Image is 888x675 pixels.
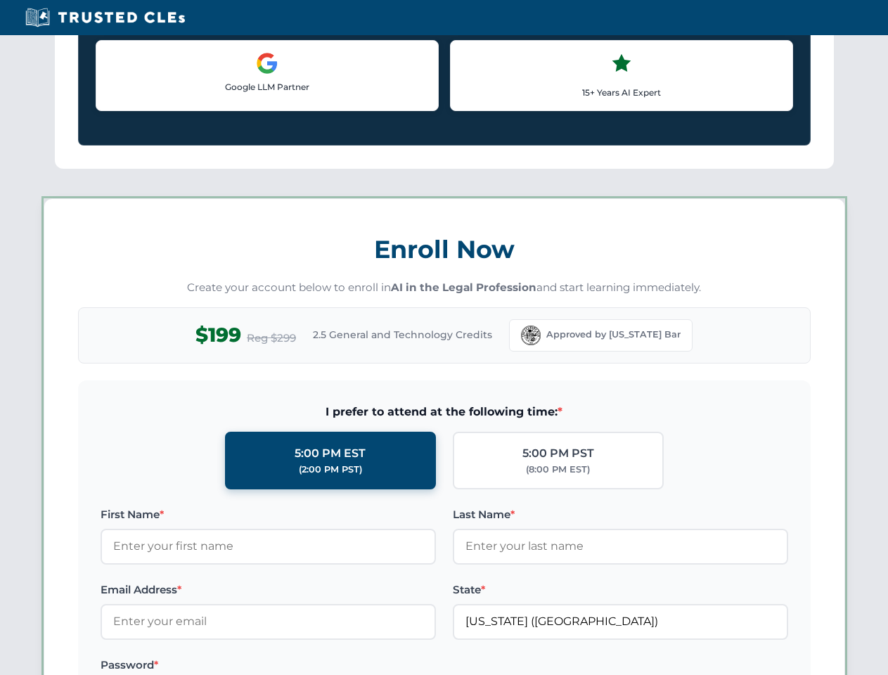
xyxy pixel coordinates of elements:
input: Enter your email [101,604,436,639]
p: 15+ Years AI Expert [462,86,781,99]
strong: AI in the Legal Profession [391,281,536,294]
span: $199 [195,319,241,351]
label: State [453,581,788,598]
img: Google [256,52,278,75]
span: 2.5 General and Technology Credits [313,327,492,342]
div: (2:00 PM PST) [299,463,362,477]
p: Create your account below to enroll in and start learning immediately. [78,280,811,296]
label: Last Name [453,506,788,523]
input: Enter your last name [453,529,788,564]
img: Florida Bar [521,326,541,345]
label: First Name [101,506,436,523]
span: I prefer to attend at the following time: [101,403,788,421]
div: 5:00 PM EST [295,444,366,463]
label: Email Address [101,581,436,598]
input: Enter your first name [101,529,436,564]
p: Google LLM Partner [108,80,427,94]
img: Trusted CLEs [21,7,189,28]
label: Password [101,657,436,674]
h3: Enroll Now [78,227,811,271]
div: 5:00 PM PST [522,444,594,463]
input: Florida (FL) [453,604,788,639]
span: Reg $299 [247,330,296,347]
div: (8:00 PM EST) [526,463,590,477]
span: Approved by [US_STATE] Bar [546,328,681,342]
